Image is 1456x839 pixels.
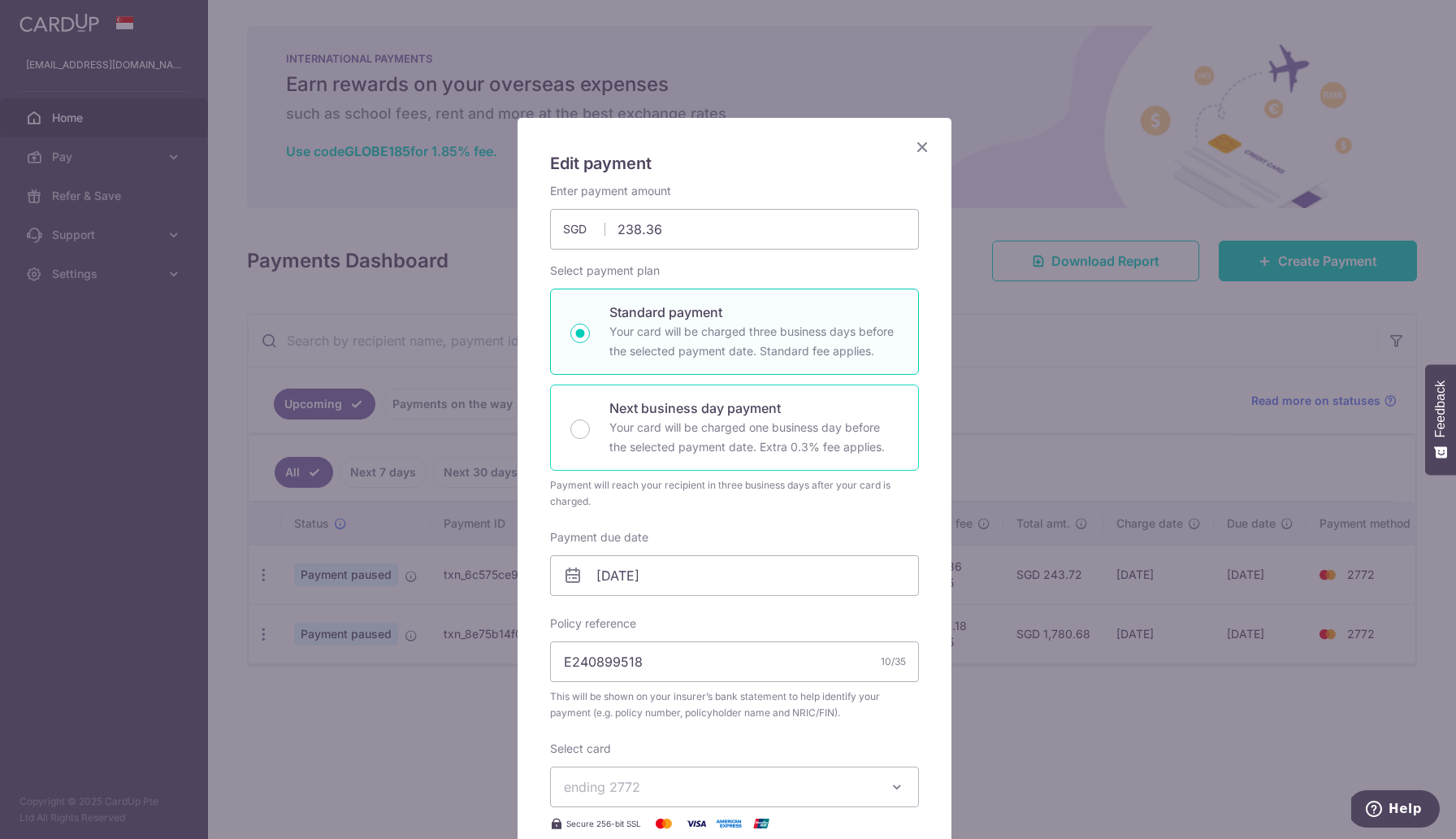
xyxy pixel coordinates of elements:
span: Secure 256-bit SSL [566,817,641,830]
iframe: Opens a widget where you can find more information [1351,790,1440,831]
p: Next business day payment [609,398,899,418]
img: American Express [713,814,745,833]
div: 10/35 [881,654,906,670]
button: Feedback - Show survey [1425,364,1456,475]
label: Enter payment amount [550,183,671,199]
label: Policy reference [550,615,636,632]
label: Select card [550,741,611,757]
button: Close [912,137,932,157]
img: Visa [680,814,713,833]
span: Feedback [1433,380,1448,437]
label: Select payment plan [550,263,660,279]
img: Mastercard [648,814,680,833]
img: UnionPay [745,814,778,833]
input: DD / MM / YYYY [550,555,919,596]
button: ending 2772 [550,767,919,807]
p: Your card will be charged one business day before the selected payment date. Extra 0.3% fee applies. [609,418,899,457]
span: SGD [563,221,605,237]
span: This will be shown on your insurer’s bank statement to help identify your payment (e.g. policy nu... [550,689,919,721]
p: Your card will be charged three business days before the selected payment date. Standard fee appl... [609,322,899,361]
span: ending 2772 [564,779,640,795]
p: Standard payment [609,302,899,322]
input: 0.00 [550,209,919,250]
label: Payment due date [550,529,648,546]
h5: Edit payment [550,150,919,176]
div: Payment will reach your recipient in three business days after your card is charged. [550,477,919,510]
